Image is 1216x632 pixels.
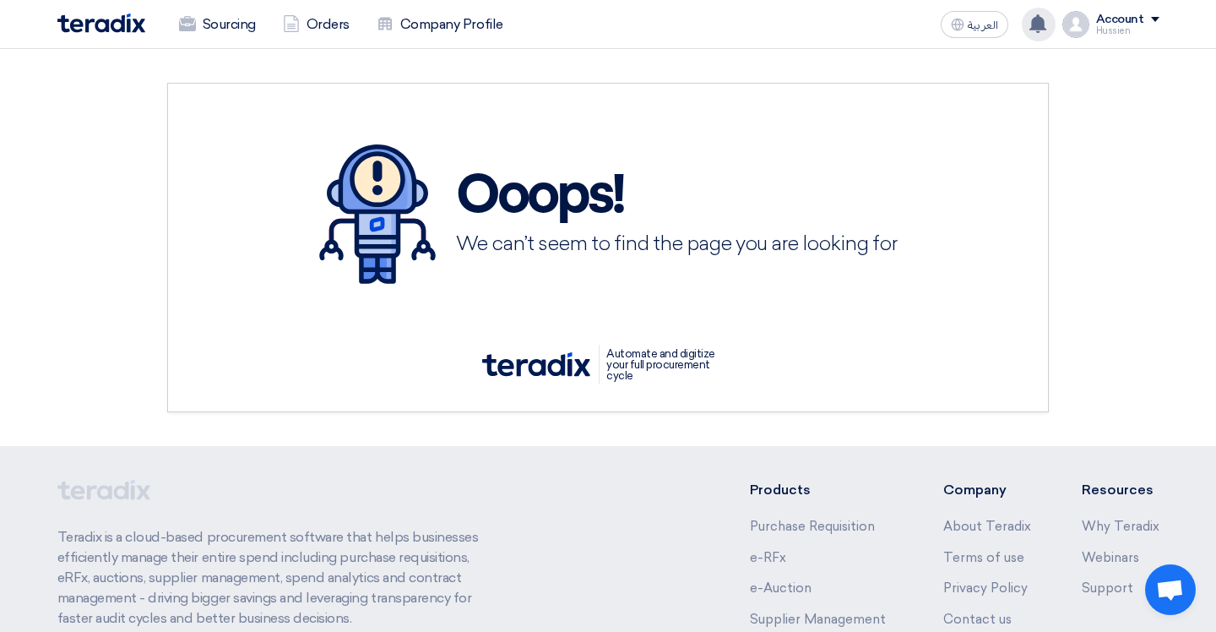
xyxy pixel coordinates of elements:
a: Contact us [943,612,1012,627]
a: e-Auction [750,580,812,596]
img: profile_test.png [1062,11,1089,38]
li: Resources [1082,480,1159,500]
a: About Teradix [943,519,1031,534]
a: Support [1082,580,1133,596]
img: Teradix logo [57,14,145,33]
a: Company Profile [363,6,517,43]
div: Account [1096,13,1144,27]
p: Automate and digitize your full procurement cycle [599,345,734,384]
h1: Ooops! [456,170,897,224]
a: Open chat [1145,564,1196,615]
img: tx_logo.svg [482,352,590,376]
a: Sourcing [166,6,269,43]
li: Products [750,480,893,500]
a: Webinars [1082,550,1139,565]
p: Teradix is a cloud-based procurement software that helps businesses efficiently manage their enti... [57,527,498,629]
a: Purchase Requisition [750,519,875,534]
img: 404.svg [319,144,436,284]
a: Terms of use [943,550,1024,565]
a: Privacy Policy [943,580,1028,596]
a: Supplier Management [750,612,886,627]
h3: We can’t seem to find the page you are looking for [456,236,897,254]
div: Hussien [1096,26,1159,35]
a: e-RFx [750,550,786,565]
a: Why Teradix [1082,519,1159,534]
li: Company [943,480,1031,500]
span: العربية [968,19,998,31]
a: Orders [269,6,363,43]
button: العربية [941,11,1008,38]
